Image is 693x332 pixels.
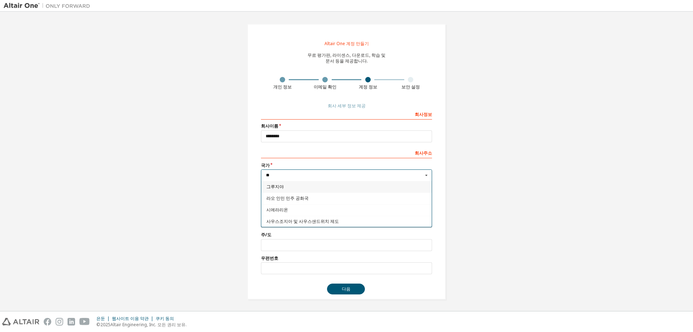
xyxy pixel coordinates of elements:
font: 회사 [415,111,423,117]
img: facebook.svg [44,318,51,325]
font: 우편번호 [261,255,278,261]
font: 이메일 확인 [314,84,336,90]
font: 회사 [415,150,423,156]
font: 2025 [100,322,110,328]
font: 사우스조지아 및 사우스샌드위치 제도 [266,218,339,224]
font: 다음 [342,286,350,292]
font: Altair One 계정 만들기 [324,40,369,47]
font: 라오 인민 민주 공화국 [266,195,309,201]
font: 정보 [423,111,432,117]
img: linkedin.svg [67,318,75,325]
font: 은둔 [96,315,105,322]
font: 주/도 [261,232,271,238]
img: 알타이르 원 [4,2,94,9]
font: 그루지야 [266,184,284,190]
font: 웹사이트 이용 약관 [112,315,149,322]
font: Altair Engineering, Inc. 모든 권리 보유. [110,322,187,328]
button: 다음 [327,284,365,294]
font: 개인 정보 [273,84,292,90]
font: 주소 [423,150,432,156]
font: 회사 세부 정보 제공 [328,103,366,109]
font: 계정 정보 [359,84,377,90]
font: 이름 [270,123,278,129]
font: 무료 평가판, 라이센스, 다운로드, 학습 및 [308,52,385,58]
font: 회사 [261,123,270,129]
img: instagram.svg [56,318,63,325]
font: 보안 설정 [401,84,420,90]
img: altair_logo.svg [2,318,39,325]
img: youtube.svg [79,318,90,325]
font: 쿠키 동의 [156,315,174,322]
font: 시에라리온 [266,207,288,213]
font: 문서 등을 제공합니다. [326,58,368,64]
font: 국가 [261,162,270,168]
font: © [96,322,100,328]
